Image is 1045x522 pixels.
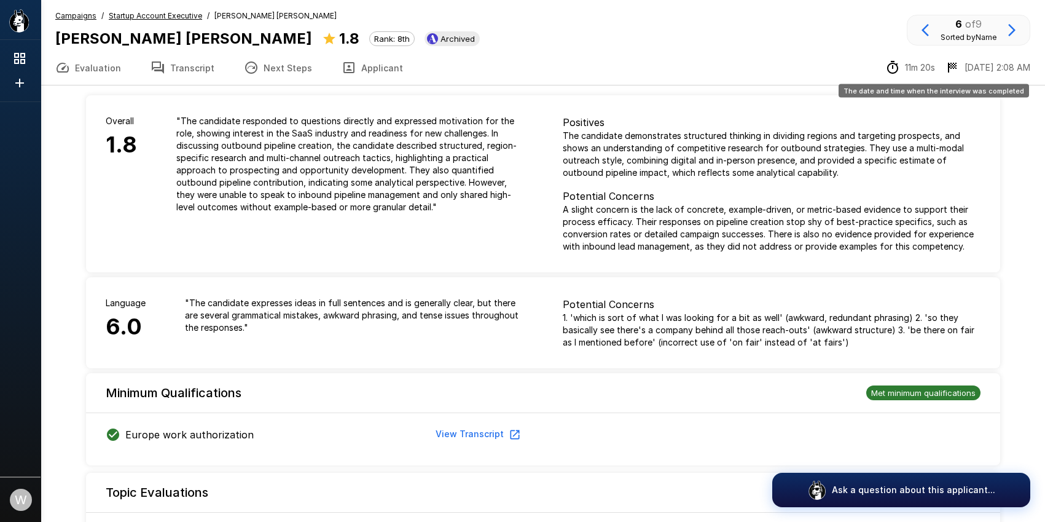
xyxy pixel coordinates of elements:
p: 1. 'which is sort of what I was looking for a bit as well' (awkward, redundant phrasing) 2. 'so t... [563,312,980,349]
p: [DATE] 2:08 AM [965,61,1030,74]
p: Potential Concerns [563,297,980,312]
p: " The candidate responded to questions directly and expressed motivation for the role, showing in... [176,115,523,213]
div: The date and time when the interview was completed [839,84,1029,98]
span: of 9 [965,18,982,30]
p: 11m 20s [905,61,935,74]
span: / [101,10,104,22]
button: Ask a question about this applicant... [772,473,1030,507]
p: Positives [563,115,980,130]
span: Met minimum qualifications [866,388,980,398]
button: Evaluation [41,50,136,85]
p: The candidate demonstrates structured thinking in dividing regions and targeting prospects, and s... [563,130,980,179]
button: Transcript [136,50,229,85]
b: 6 [955,18,962,30]
span: Archived [436,34,480,44]
button: Next Steps [229,50,327,85]
h6: Minimum Qualifications [106,383,241,403]
span: / [207,10,209,22]
h6: 6.0 [106,309,146,345]
div: The time between starting and completing the interview [885,60,935,75]
p: Europe work authorization [125,427,254,442]
p: Potential Concerns [563,189,980,204]
b: 1.8 [339,30,359,47]
u: Campaigns [55,11,96,20]
span: Rank: 8th [370,34,414,44]
span: Sorted by Name [941,33,996,42]
img: ashbyhq_logo.jpeg [427,33,438,44]
p: Language [106,297,146,309]
b: [PERSON_NAME] [PERSON_NAME] [55,30,312,47]
h6: Topic Evaluations [106,483,208,502]
p: Ask a question about this applicant... [832,484,995,496]
p: " The candidate expresses ideas in full sentences and is generally clear, but there are several g... [185,297,523,334]
button: Applicant [327,50,418,85]
button: View Transcript [431,423,523,446]
p: A slight concern is the lack of concrete, example-driven, or metric-based evidence to support the... [563,204,980,253]
img: logo_glasses@2x.png [807,480,827,500]
div: The date and time when the interview was completed [945,60,1030,75]
span: [PERSON_NAME] [PERSON_NAME] [214,10,337,22]
h6: 1.8 [106,127,137,163]
u: Startup Account Executive [109,11,202,20]
div: View profile in Ashby [425,31,480,46]
p: Overall [106,115,137,127]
